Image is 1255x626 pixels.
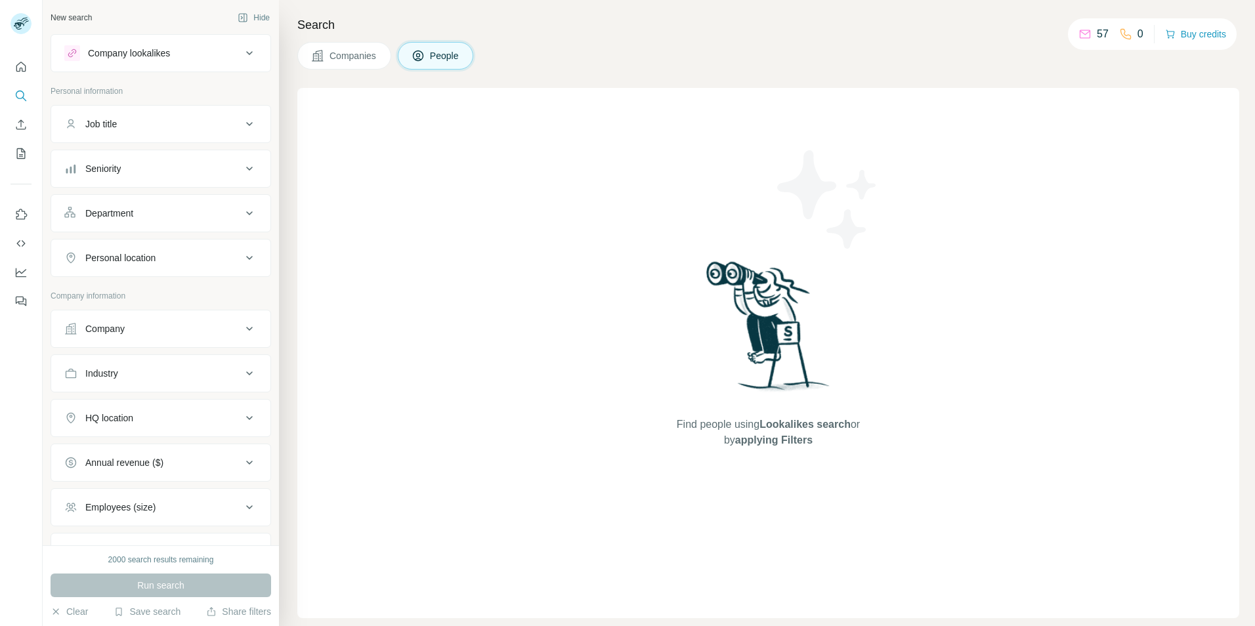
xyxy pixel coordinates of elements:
div: HQ location [85,411,133,425]
h4: Search [297,16,1239,34]
button: Personal location [51,242,270,274]
button: Feedback [11,289,32,313]
button: Quick start [11,55,32,79]
p: 57 [1097,26,1109,42]
div: 2000 search results remaining [108,554,214,566]
div: Seniority [85,162,121,175]
button: Use Surfe on LinkedIn [11,203,32,226]
button: Seniority [51,153,270,184]
button: HQ location [51,402,270,434]
button: Enrich CSV [11,113,32,136]
span: Companies [330,49,377,62]
button: Save search [114,605,181,618]
div: Job title [85,117,117,131]
span: Find people using or by [663,417,873,448]
div: Industry [85,367,118,380]
span: Lookalikes search [759,419,851,430]
button: Clear [51,605,88,618]
button: Industry [51,358,270,389]
button: Annual revenue ($) [51,447,270,478]
p: 0 [1138,26,1143,42]
button: Use Surfe API [11,232,32,255]
p: Company information [51,290,271,302]
button: Dashboard [11,261,32,284]
p: Personal information [51,85,271,97]
div: Company [85,322,125,335]
div: Employees (size) [85,501,156,514]
button: Hide [228,8,279,28]
span: People [430,49,460,62]
div: Personal location [85,251,156,264]
span: applying Filters [735,434,813,446]
img: Surfe Illustration - Stars [769,140,887,259]
button: Technologies [51,536,270,568]
img: Surfe Illustration - Woman searching with binoculars [700,258,837,404]
button: Job title [51,108,270,140]
button: Company [51,313,270,344]
button: Department [51,198,270,229]
button: Company lookalikes [51,37,270,69]
button: My lists [11,142,32,165]
div: Company lookalikes [88,47,170,60]
button: Search [11,84,32,108]
button: Share filters [206,605,271,618]
div: New search [51,12,92,24]
div: Annual revenue ($) [85,456,163,469]
button: Employees (size) [51,491,270,523]
div: Department [85,207,133,220]
button: Buy credits [1165,25,1226,43]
